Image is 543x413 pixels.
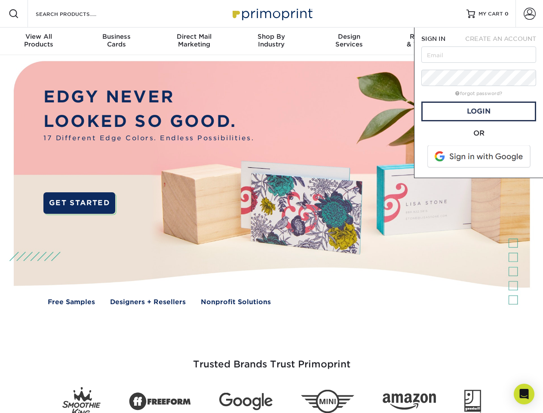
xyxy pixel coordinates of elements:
span: Shop By [233,33,310,40]
p: LOOKED SO GOOD. [43,109,254,134]
a: Nonprofit Solutions [201,297,271,307]
div: & Templates [388,33,465,48]
span: 17 Different Edge Colors. Endless Possibilities. [43,133,254,143]
img: Google [219,393,273,410]
span: 0 [505,11,509,17]
a: Login [421,102,536,121]
a: GET STARTED [43,192,115,214]
img: Amazon [383,394,436,410]
span: CREATE AN ACCOUNT [465,35,536,42]
div: Industry [233,33,310,48]
a: Direct MailMarketing [155,28,233,55]
a: DesignServices [310,28,388,55]
div: Services [310,33,388,48]
div: Marketing [155,33,233,48]
span: SIGN IN [421,35,445,42]
span: Direct Mail [155,33,233,40]
div: OR [421,128,536,139]
img: Primoprint [229,4,315,23]
a: Resources& Templates [388,28,465,55]
a: BusinessCards [77,28,155,55]
a: forgot password? [455,91,502,96]
div: Cards [77,33,155,48]
a: Free Samples [48,297,95,307]
a: Designers + Resellers [110,297,186,307]
span: Business [77,33,155,40]
div: Open Intercom Messenger [514,384,534,404]
input: Email [421,46,536,63]
h3: Trusted Brands Trust Primoprint [20,338,523,380]
a: Shop ByIndustry [233,28,310,55]
span: Design [310,33,388,40]
span: Resources [388,33,465,40]
img: Goodwill [464,390,481,413]
span: MY CART [479,10,503,18]
input: SEARCH PRODUCTS..... [35,9,119,19]
p: EDGY NEVER [43,85,254,109]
